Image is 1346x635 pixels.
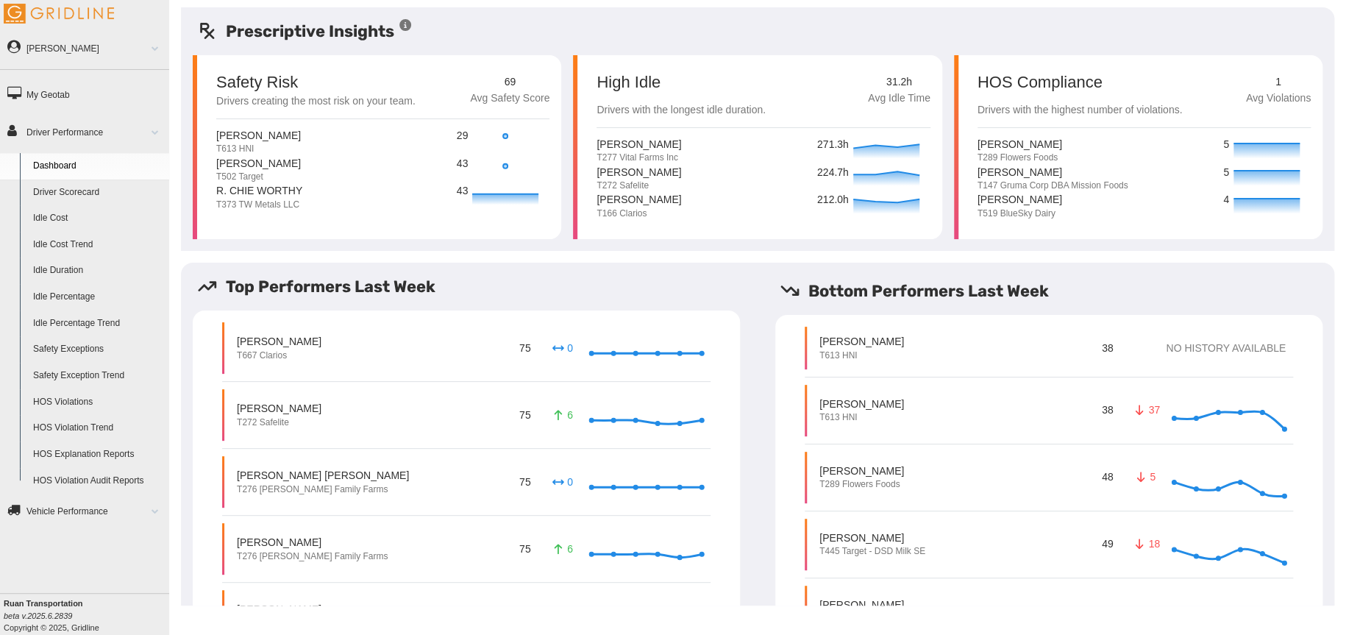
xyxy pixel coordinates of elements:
p: 212.0h [817,192,850,208]
p: T147 Gruma Corp DBA Mission Foods [978,180,1128,192]
p: High Idle [597,74,766,91]
p: Drivers creating the most risk on your team. [216,93,416,110]
p: T276 [PERSON_NAME] Family Farms [237,550,388,563]
p: [PERSON_NAME] [237,401,321,416]
p: 4 [1223,192,1230,208]
p: 6 [550,408,574,422]
a: Dashboard [26,153,169,180]
p: T667 Clarios [237,350,321,362]
p: T166 Clarios [597,207,681,220]
p: T289 Flowers Foods [819,478,904,491]
p: T272 Safelite [597,180,681,192]
a: HOS Explanation Reports [26,441,169,468]
p: Safety Risk [216,74,298,91]
p: [PERSON_NAME] [597,165,681,180]
p: 5 [1223,165,1230,181]
a: HOS Violation Audit Reports [26,468,169,494]
p: 37 [1133,402,1156,417]
p: [PERSON_NAME] [819,397,904,411]
p: T272 Safelite [237,416,321,429]
a: HOS Violation Trend [26,415,169,441]
p: T289 Flowers Foods [978,152,1062,164]
p: 29 [457,128,469,144]
h5: Top Performers Last Week [197,274,752,299]
p: 49 [1099,601,1116,621]
p: T502 Target [216,171,301,183]
a: Safety Exception Trend [26,363,169,389]
p: 75 [516,472,533,492]
p: [PERSON_NAME] [216,156,301,171]
p: 0 [550,341,574,355]
p: T613 HNI [819,411,904,424]
p: 5 [1133,469,1156,484]
p: 38 [1099,400,1116,420]
p: T276 [PERSON_NAME] Family Farms [237,483,409,496]
a: Safety Exceptions [26,336,169,363]
p: Avg Violations [1246,91,1311,107]
p: Avg Safety Score [470,91,549,107]
p: 31.2h [868,74,930,91]
p: 1 [1246,74,1311,91]
p: [PERSON_NAME] [819,597,989,612]
p: [PERSON_NAME] [237,535,388,550]
p: [PERSON_NAME] [216,128,301,143]
i: beta v.2025.6.2839 [4,611,72,620]
p: HOS Compliance [978,74,1183,91]
p: 224.7h [817,165,850,181]
p: [PERSON_NAME] [597,192,681,207]
p: 13 [1133,603,1156,618]
p: T519 BlueSky Dairy [978,207,1062,220]
p: Drivers with the longest idle duration. [597,102,766,118]
h5: Prescriptive Insights [197,19,413,43]
p: T613 HNI [216,143,301,155]
p: [PERSON_NAME] [819,531,925,545]
p: 5 [1223,137,1230,153]
p: R. Chie Worthy [216,183,302,198]
a: Idle Duration [26,258,169,284]
p: 69 [470,74,549,91]
p: 38 [1099,338,1116,358]
p: 43 [457,183,469,199]
a: Idle Percentage Trend [26,311,169,337]
p: [PERSON_NAME] [819,464,904,478]
p: 0 [550,475,574,489]
p: T613 HNI [819,350,904,362]
p: [PERSON_NAME] [237,602,321,617]
p: [PERSON_NAME] [978,165,1128,180]
p: 49 [1099,534,1116,554]
div: Copyright © 2025, Gridline [4,597,169,634]
p: 43 [457,156,469,172]
p: T445 Target - DSD Milk SE [819,545,925,558]
a: Idle Cost Trend [26,232,169,258]
p: [PERSON_NAME] [978,192,1062,207]
p: [PERSON_NAME] [978,137,1062,152]
p: 75 [516,405,533,425]
p: 48 [1099,467,1116,487]
p: 271.3h [817,137,850,153]
a: Idle Percentage [26,284,169,311]
p: Avg Idle Time [868,91,930,107]
a: Idle Cost [26,205,169,232]
p: [PERSON_NAME] [819,334,904,349]
p: NO HISTORY AVAILABLE [1146,341,1286,355]
p: T373 TW Metals LLC [216,199,302,211]
b: Ruan Transportation [4,599,83,608]
h5: Bottom Performers Last Week [780,279,1334,303]
a: HOS Violations [26,389,169,416]
p: [PERSON_NAME] [597,137,681,152]
p: [PERSON_NAME] [PERSON_NAME] [237,468,409,483]
p: T277 Vital Farms Inc [597,152,681,164]
p: 18 [1133,536,1156,551]
img: Gridline [4,4,114,24]
p: 75 [516,338,533,358]
p: [PERSON_NAME] [237,334,321,349]
p: 6 [550,542,574,556]
p: Drivers with the highest number of violations. [978,102,1183,118]
a: Driver Scorecard [26,180,169,206]
p: 75 [516,539,533,558]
